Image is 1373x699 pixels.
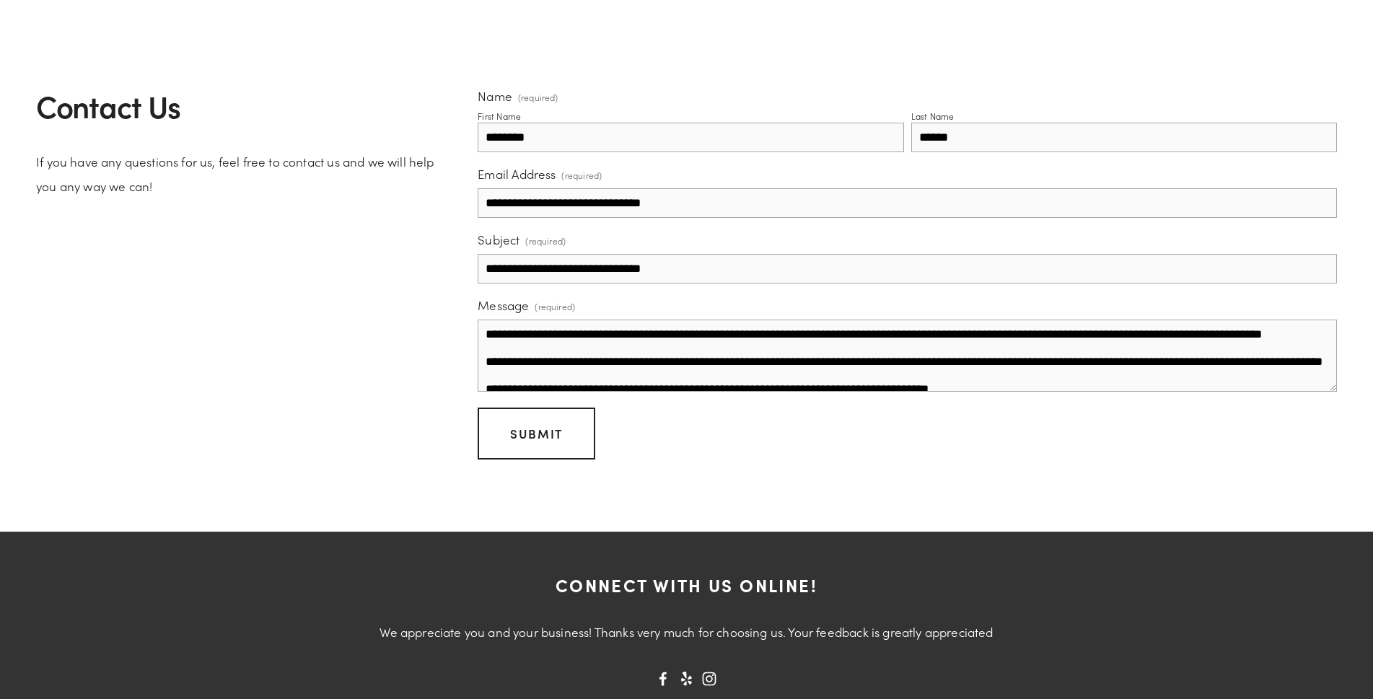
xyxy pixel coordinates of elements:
[478,88,512,104] span: Name
[478,166,556,182] span: Email Address
[478,297,529,313] span: Message
[478,110,521,122] div: First Name
[679,672,693,686] a: Yelp
[911,110,955,122] div: Last Name
[36,88,453,124] h2: Contact Us
[478,232,519,247] span: Subject
[525,231,566,251] span: (required)
[535,296,575,317] span: (required)
[510,425,563,441] span: Submit
[478,408,595,460] button: SubmitSubmit
[36,149,453,198] p: If you have any questions for us, feel free to contact us and we will help you any way we can!
[561,165,602,185] span: (required)
[518,93,558,102] span: (required)
[556,573,817,597] strong: Connect with us online!
[702,672,716,686] a: Instagram
[656,672,670,686] a: You and Eye Family Eye Care
[290,620,1083,644] p: We appreciate you and your business! Thanks very much for choosing us. Your feedback is greatly a...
